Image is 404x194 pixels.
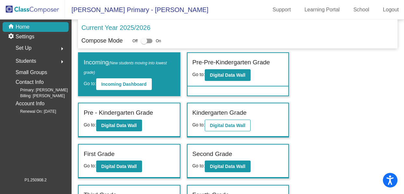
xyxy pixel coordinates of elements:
[96,161,142,172] button: Digital Data Wall
[10,109,56,114] span: Renewal On: [DATE]
[84,58,175,76] label: Incoming
[192,108,247,118] label: Kindergarten Grade
[192,58,270,67] label: Pre-Pre-Kindergarten Grade
[192,72,205,77] span: Go to:
[101,164,137,169] b: Digital Data Wall
[16,57,36,66] span: Students
[84,149,114,159] label: First Grade
[210,72,245,78] b: Digital Data Wall
[192,163,205,168] span: Go to:
[210,123,245,128] b: Digital Data Wall
[192,122,205,127] span: Go to:
[156,38,161,44] span: On
[84,61,167,75] span: (New students moving into lowest grade)
[84,122,96,127] span: Go to:
[96,78,152,90] button: Incoming Dashboard
[16,44,32,53] span: Set Up
[84,81,96,86] span: Go to:
[16,33,34,41] p: Settings
[10,87,68,93] span: Primary: [PERSON_NAME]
[210,164,245,169] b: Digital Data Wall
[84,108,153,118] label: Pre - Kindergarten Grade
[16,78,44,87] p: Contact Info
[96,120,142,131] button: Digital Data Wall
[84,163,96,168] span: Go to:
[205,161,251,172] button: Digital Data Wall
[101,82,147,87] b: Incoming Dashboard
[58,58,66,66] mat-icon: arrow_right
[205,120,251,131] button: Digital Data Wall
[16,23,30,31] p: Home
[16,99,45,108] p: Account Info
[133,38,138,44] span: Off
[8,23,16,31] mat-icon: home
[65,5,208,15] span: [PERSON_NAME] Primary - [PERSON_NAME]
[58,45,66,53] mat-icon: arrow_right
[8,33,16,41] mat-icon: settings
[267,5,296,15] a: Support
[10,93,65,99] span: Billing: [PERSON_NAME]
[81,23,150,32] p: Current Year 2025/2026
[299,5,345,15] a: Learning Portal
[16,68,47,77] p: Small Groups
[348,5,374,15] a: School
[81,36,123,45] p: Compose Mode
[101,123,137,128] b: Digital Data Wall
[192,149,232,159] label: Second Grade
[378,5,404,15] a: Logout
[205,69,251,81] button: Digital Data Wall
